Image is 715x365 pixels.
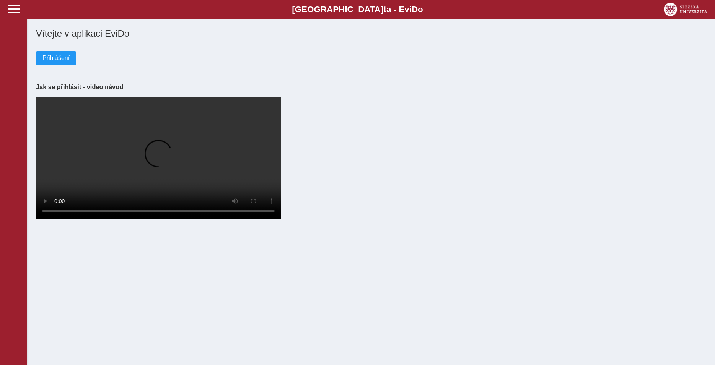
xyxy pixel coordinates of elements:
[383,5,386,14] span: t
[36,97,281,219] video: Your browser does not support the video tag.
[36,51,76,65] button: Přihlášení
[412,5,418,14] span: D
[36,28,706,39] h1: Vítejte v aplikaci EviDo
[23,5,692,15] b: [GEOGRAPHIC_DATA] a - Evi
[42,55,70,62] span: Přihlášení
[36,83,706,91] h3: Jak se přihlásit - video návod
[418,5,423,14] span: o
[664,3,707,16] img: logo_web_su.png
